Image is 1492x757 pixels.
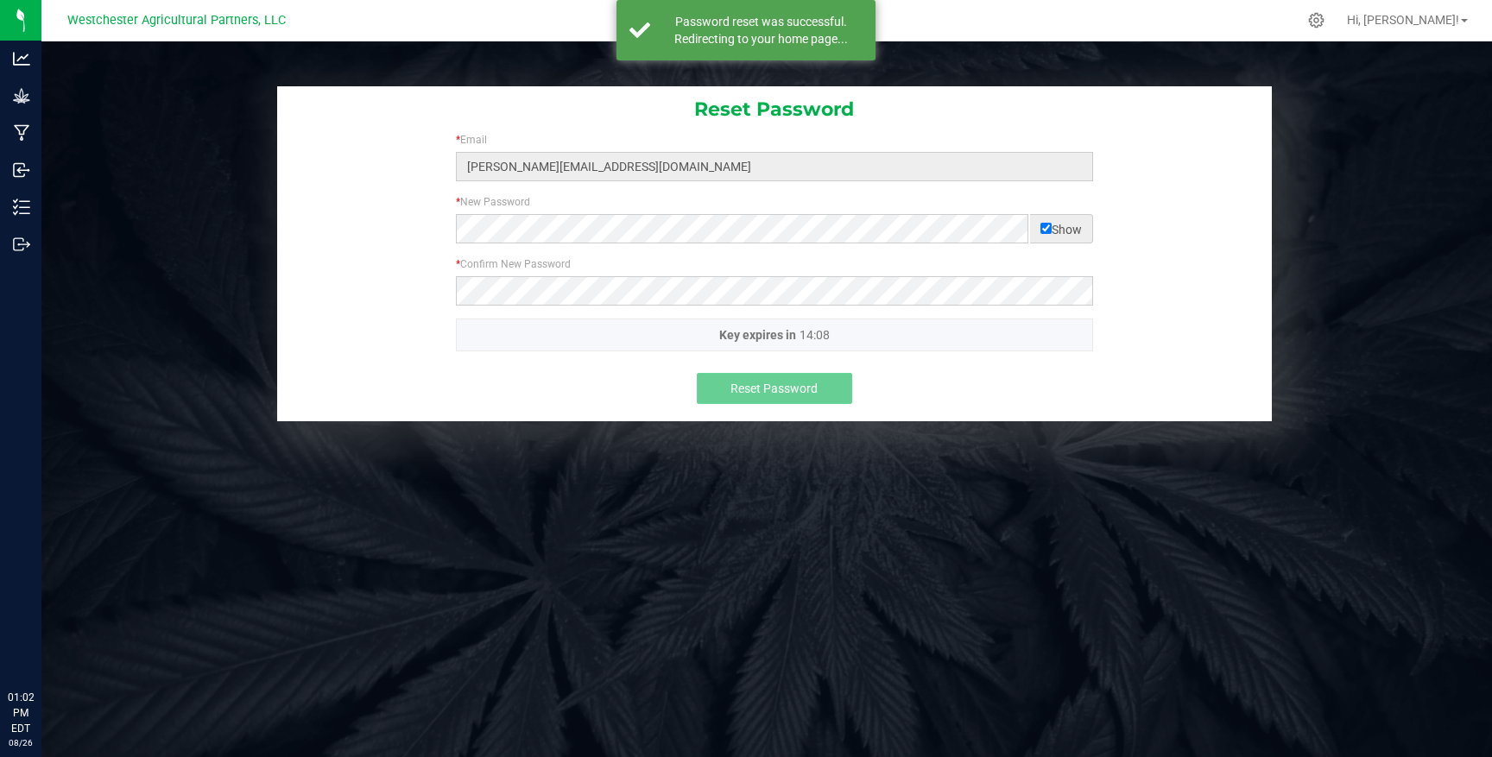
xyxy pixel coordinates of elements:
[660,13,863,47] div: Password reset was successful. Redirecting to your home page...
[456,319,1093,351] p: Key expires in
[13,199,30,216] inline-svg: Inventory
[730,382,818,395] span: Reset Password
[8,736,34,749] p: 08/26
[8,690,34,736] p: 01:02 PM EDT
[67,13,286,28] span: Westchester Agricultural Partners, LLC
[1305,12,1327,28] div: Manage settings
[13,124,30,142] inline-svg: Manufacturing
[1030,214,1093,243] span: Show
[456,132,487,148] label: Email
[456,194,530,210] label: New Password
[456,256,571,272] label: Confirm New Password
[13,50,30,67] inline-svg: Analytics
[13,161,30,179] inline-svg: Inbound
[1347,13,1459,27] span: Hi, [PERSON_NAME]!
[277,86,1272,132] div: Reset Password
[13,236,30,253] inline-svg: Outbound
[697,373,852,404] button: Reset Password
[800,328,830,342] span: 14:08
[13,87,30,104] inline-svg: Grow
